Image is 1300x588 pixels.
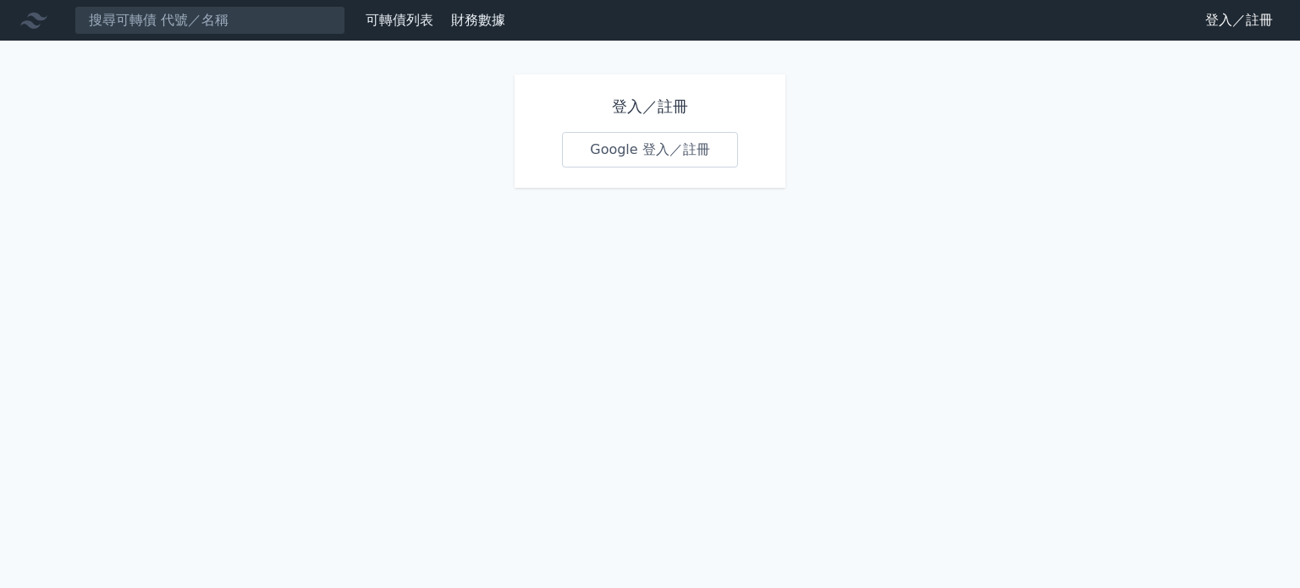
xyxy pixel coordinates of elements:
a: 財務數據 [451,12,505,28]
a: 可轉債列表 [366,12,433,28]
a: Google 登入／註冊 [562,132,738,168]
input: 搜尋可轉債 代號／名稱 [74,6,345,35]
a: 登入／註冊 [1192,7,1286,34]
h1: 登入／註冊 [562,95,738,118]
